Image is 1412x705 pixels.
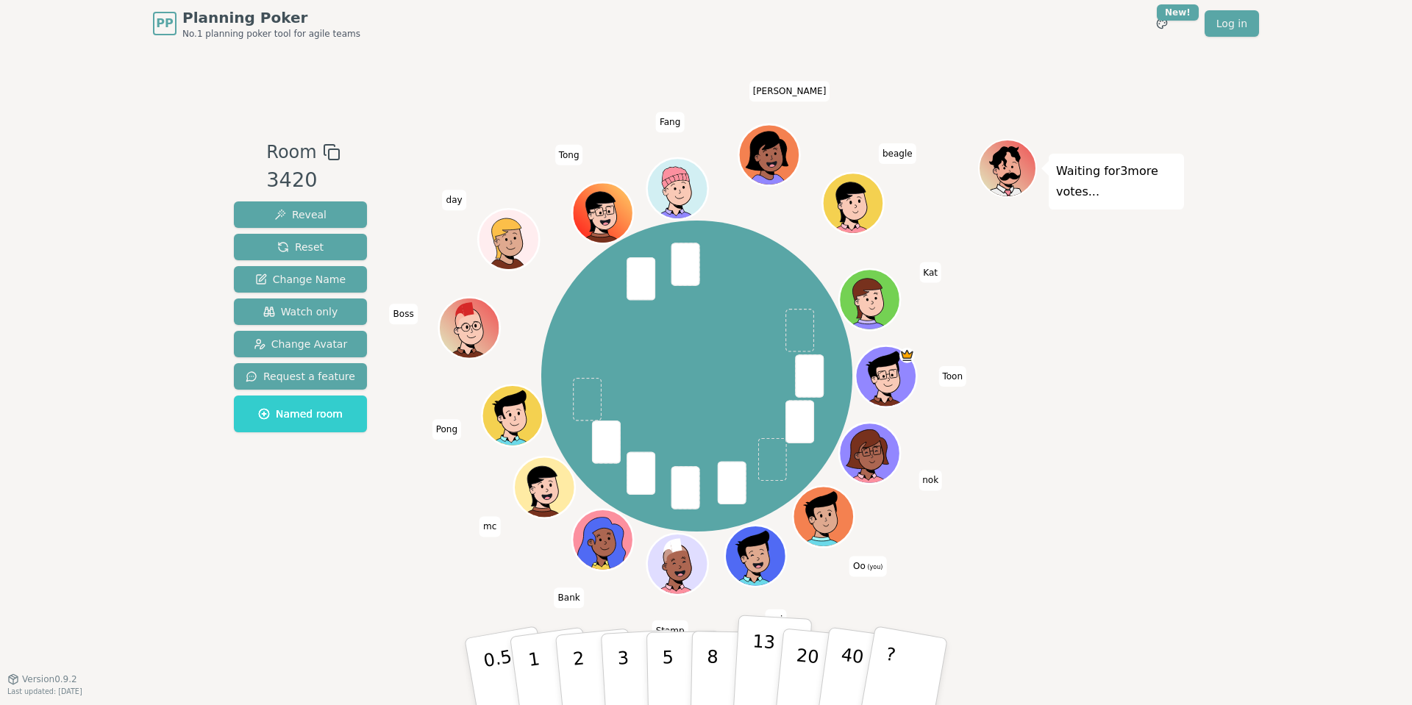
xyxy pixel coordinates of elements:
span: Click to change your name [652,620,688,640]
div: 3420 [266,165,340,196]
span: Reveal [274,207,327,222]
button: Named room [234,396,367,432]
span: Click to change your name [656,112,684,132]
a: PPPlanning PokerNo.1 planning poker tool for agile teams [153,7,360,40]
span: Click to change your name [879,143,916,163]
span: Change Name [255,272,346,287]
button: Reveal [234,201,367,228]
span: Click to change your name [555,144,583,165]
span: (you) [866,564,883,570]
span: Room [266,139,316,165]
button: New! [1149,10,1175,37]
button: Change Name [234,266,367,293]
span: Toon is the host [899,348,914,363]
button: Version0.9.2 [7,673,77,685]
span: PP [156,15,173,32]
span: Planning Poker [182,7,360,28]
button: Watch only [234,298,367,325]
span: Click to change your name [919,470,942,490]
button: Reset [234,234,367,260]
span: Watch only [263,304,338,319]
span: Click to change your name [919,262,941,282]
span: Click to change your name [849,556,886,576]
span: Click to change your name [766,609,787,629]
span: Last updated: [DATE] [7,687,82,695]
button: Request a feature [234,363,367,390]
span: Change Avatar [254,337,348,351]
span: Click to change your name [479,516,500,537]
p: Waiting for 3 more votes... [1056,161,1177,202]
button: Click to change your avatar [794,487,852,545]
button: Change Avatar [234,331,367,357]
span: Click to change your name [390,304,418,324]
span: Click to change your name [749,81,830,101]
span: Request a feature [246,369,355,384]
span: Click to change your name [938,366,966,387]
span: Version 0.9.2 [22,673,77,685]
span: Reset [277,240,324,254]
span: No.1 planning poker tool for agile teams [182,28,360,40]
a: Log in [1205,10,1259,37]
span: Click to change your name [443,190,466,210]
span: Click to change your name [432,419,461,440]
span: Named room [258,407,343,421]
span: Click to change your name [555,587,584,608]
div: New! [1157,4,1199,21]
